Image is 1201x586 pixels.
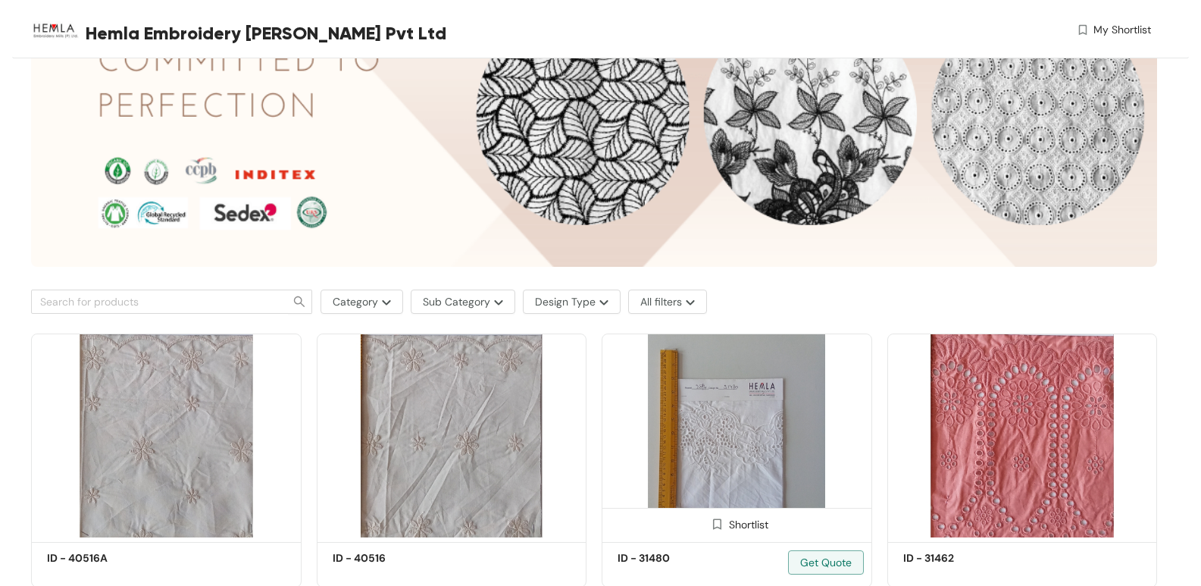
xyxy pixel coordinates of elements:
img: 1bc3eda6-dc1c-4055-8839-61105bf12d64 [31,334,302,537]
img: more-options [682,299,695,306]
span: My Shortlist [1093,22,1151,38]
button: Get Quote [788,550,864,575]
button: Sub Categorymore-options [411,290,515,314]
img: wishlist [1076,22,1090,38]
span: Category [333,293,378,310]
img: 700d4a6e-715c-4849-8a21-de01d40c37b0 [887,334,1158,537]
img: dd60a2e5-a137-4101-be6e-e11fc422eae7 [602,334,872,537]
span: search [288,296,311,308]
h5: ID - 31462 [903,550,1032,566]
button: Design Typemore-options [523,290,621,314]
button: search [288,290,312,314]
button: Categorymore-options [321,290,403,314]
button: All filtersmore-options [628,290,707,314]
h5: ID - 40516A [47,550,176,566]
img: more-options [378,299,391,306]
img: 0f9355c6-cabe-47d8-9622-8a3c8d3ec618 [317,334,587,537]
img: more-options [596,299,608,306]
img: more-options [490,299,503,306]
span: All filters [640,293,682,310]
img: Shortlist [710,517,724,531]
input: Search for products [40,293,267,310]
img: Buyer Portal [31,6,80,55]
h5: ID - 31480 [618,550,746,566]
span: Hemla Embroidery [PERSON_NAME] Pvt Ltd [86,20,446,47]
span: Sub Category [423,293,490,310]
span: Design Type [535,293,596,310]
span: Get Quote [800,554,852,571]
h5: ID - 40516 [333,550,461,566]
div: Shortlist [705,516,768,531]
